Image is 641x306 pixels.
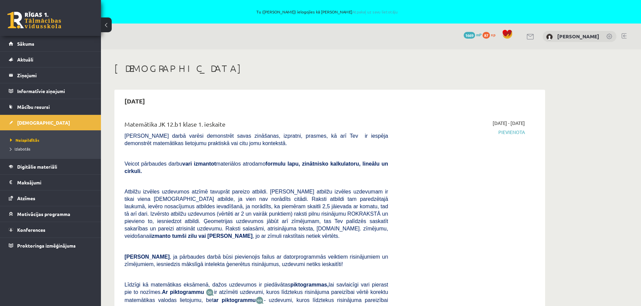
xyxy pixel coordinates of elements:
[17,195,35,201] span: Atzīmes
[9,190,93,206] a: Atzīmes
[9,52,93,67] a: Aktuāli
[483,32,499,37] a: 87 xp
[256,297,264,304] img: wKvN42sLe3LLwAAAABJRU5ErkJggg==
[17,175,93,190] legend: Maksājumi
[124,161,388,174] b: formulu lapu, zinātnisko kalkulatoru, lineālu un cirkuli.
[483,32,490,39] span: 87
[17,243,76,249] span: Proktoringa izmēģinājums
[124,161,388,174] span: Veicot pārbaudes darbu materiālos atrodamo
[114,63,545,74] h1: [DEMOGRAPHIC_DATA]
[17,68,93,83] legend: Ziņojumi
[290,282,329,288] b: piktogrammas,
[9,206,93,222] a: Motivācijas programma
[9,36,93,51] a: Sākums
[118,93,152,109] h2: [DATE]
[557,33,599,40] a: [PERSON_NAME]
[10,146,30,151] span: Izlabotās
[17,56,33,62] span: Aktuāli
[464,32,475,39] span: 1669
[182,161,216,167] b: vari izmantot
[491,32,495,37] span: xp
[352,9,398,14] a: Atpakaļ uz savu lietotāju
[17,164,57,170] span: Digitālie materiāli
[9,159,93,174] a: Digitālie materiāli
[546,34,553,40] img: Rasa Daņiļeviča
[124,254,388,267] span: , ja pārbaudes darbā būsi pievienojis failus ar datorprogrammās veiktiem risinājumiem un zīmējumi...
[124,254,170,260] span: [PERSON_NAME]
[124,282,388,295] span: Līdzīgi kā matemātikas eksāmenā, dažos uzdevumos ir piedāvātas lai savlaicīgi vari pierast pie to...
[17,104,50,110] span: Mācību resursi
[9,175,93,190] a: Maksājumi
[206,289,214,296] img: JfuEzvunn4EvwAAAAASUVORK5CYII=
[124,189,388,239] span: Atbilžu izvēles uzdevumos atzīmē tavuprāt pareizo atbildi. [PERSON_NAME] atbilžu izvēles uzdevuma...
[9,222,93,237] a: Konferences
[17,41,34,47] span: Sākums
[172,233,252,239] b: tumši zilu vai [PERSON_NAME]
[124,133,388,146] span: [PERSON_NAME] darbā varēsi demonstrēt savas zināšanas, izpratni, prasmes, kā arī Tev ir iespēja d...
[464,32,482,37] a: 1669 mP
[17,83,93,99] legend: Informatīvie ziņojumi
[476,32,482,37] span: mP
[124,289,388,303] span: ir atzīmēti uzdevumi, kuros līdztekus risinājuma pareizībai vērtē korektu matemātikas valodas lie...
[493,120,525,127] span: [DATE] - [DATE]
[398,129,525,136] span: Pievienota
[10,137,39,143] span: Neizpildītās
[9,83,93,99] a: Informatīvie ziņojumi
[213,297,256,303] b: ar piktogrammu
[124,120,388,132] div: Matemātika JK 12.b1 klase 1. ieskaite
[7,12,61,29] a: Rīgas 1. Tālmācības vidusskola
[9,68,93,83] a: Ziņojumi
[162,289,204,295] b: Ar piktogrammu
[10,137,94,143] a: Neizpildītās
[77,10,577,14] span: Tu ([PERSON_NAME]) ielogojies kā [PERSON_NAME]
[9,99,93,115] a: Mācību resursi
[10,146,94,152] a: Izlabotās
[17,227,45,233] span: Konferences
[9,238,93,253] a: Proktoringa izmēģinājums
[17,120,70,126] span: [DEMOGRAPHIC_DATA]
[9,115,93,130] a: [DEMOGRAPHIC_DATA]
[17,211,70,217] span: Motivācijas programma
[150,233,171,239] b: izmanto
